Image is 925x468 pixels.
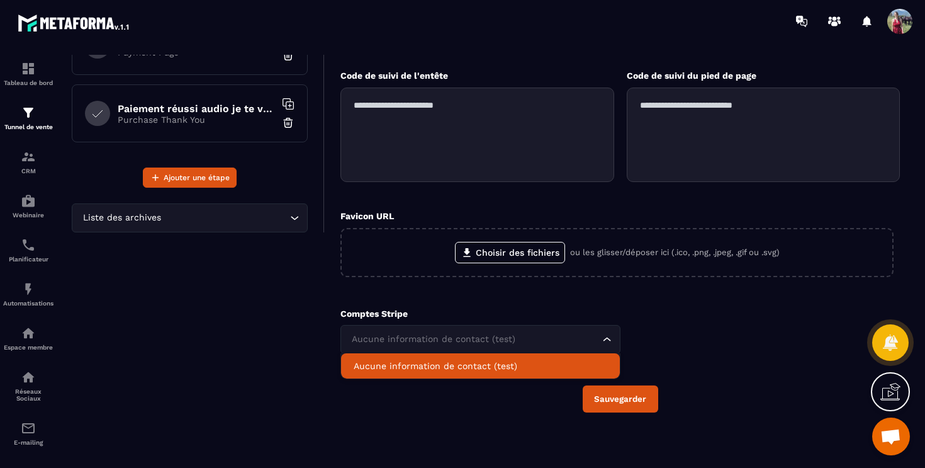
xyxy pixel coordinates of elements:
input: Search for option [349,333,600,346]
p: Comptes Stripe [340,309,620,319]
p: Tableau de bord [3,79,53,86]
label: Favicon URL [340,211,394,221]
a: social-networksocial-networkRéseaux Sociaux [3,360,53,411]
a: formationformationCRM [3,140,53,184]
p: E-mailing [3,439,53,446]
p: Webinaire [3,212,53,219]
a: emailemailE-mailing [3,411,53,455]
img: formation [21,105,36,120]
a: automationsautomationsEspace membre [3,316,53,360]
label: Code de suivi de l'entête [340,71,448,81]
a: formationformationTunnel de vente [3,96,53,140]
a: Ouvrir le chat [872,418,910,455]
p: ou les glisser/déposer ici (.ico, .png, .jpeg, .gif ou .svg) [570,247,780,258]
span: Liste des archives [80,211,164,225]
div: Search for option [72,203,308,232]
label: Choisir des fichiers [455,242,565,263]
div: Search for option [340,325,620,354]
img: automations [21,282,36,297]
p: Payment Page [118,47,275,57]
img: automations [21,193,36,208]
img: formation [21,61,36,76]
img: formation [21,149,36,164]
a: automationsautomationsAutomatisations [3,272,53,316]
p: Planificateur [3,256,53,263]
a: formationformationTableau de bord [3,52,53,96]
img: automations [21,326,36,341]
button: Ajouter une étape [143,168,237,188]
p: Purchase Thank You [118,115,275,125]
img: trash [282,49,294,62]
h6: Paiement réussi audio je te vois [118,103,275,115]
button: Sauvegarder [583,385,658,413]
p: Espace membre [3,344,53,351]
a: schedulerschedulerPlanificateur [3,228,53,272]
img: social-network [21,370,36,385]
p: CRM [3,168,53,174]
p: Tunnel de vente [3,123,53,130]
span: Ajouter une étape [164,171,230,184]
img: logo [18,11,131,34]
p: Aucune information de contact (test) [354,360,607,372]
input: Search for option [164,211,287,225]
label: Code de suivi du pied de page [627,71,756,81]
img: email [21,421,36,436]
img: scheduler [21,237,36,253]
a: automationsautomationsWebinaire [3,184,53,228]
img: trash [282,117,294,129]
p: Réseaux Sociaux [3,388,53,402]
p: Automatisations [3,300,53,307]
